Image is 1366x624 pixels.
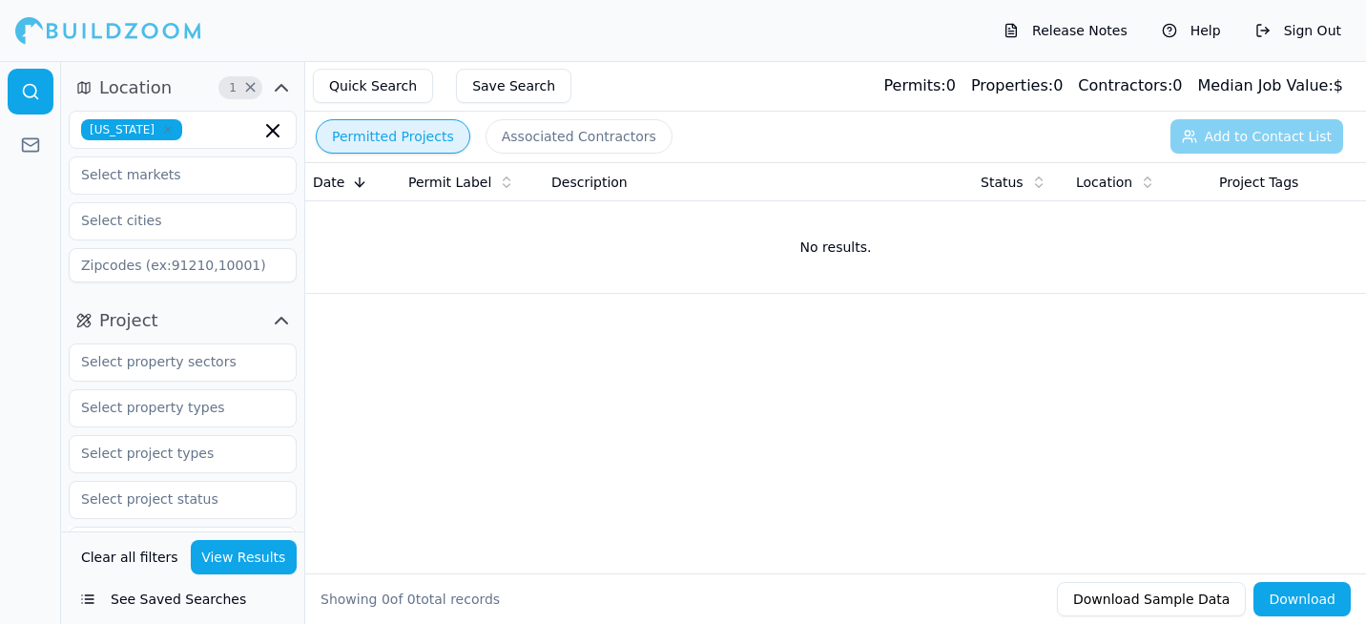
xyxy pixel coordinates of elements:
button: Download Sample Data [1057,582,1246,616]
button: Clear all filters [76,540,183,574]
input: Select property sectors [70,344,272,379]
button: Associated Contractors [486,119,673,154]
div: $ [1197,74,1343,97]
input: Select project status [70,482,272,516]
span: Description [551,173,628,192]
button: Sign Out [1246,15,1351,46]
span: 1 [223,78,242,97]
button: Download [1253,582,1351,616]
span: 0 [382,592,390,607]
input: Select cities [70,203,272,238]
button: Quick Search [313,69,433,103]
button: See Saved Searches [69,582,297,616]
span: 0 [407,592,416,607]
button: Permitted Projects [316,119,470,154]
span: Contractors: [1078,76,1172,94]
span: Status [981,173,1024,192]
span: Clear Location filters [243,83,258,93]
button: Release Notes [994,15,1137,46]
input: Select property types [70,390,272,425]
span: [US_STATE] [81,119,182,140]
button: Location1Clear Location filters [69,73,297,103]
button: Help [1152,15,1231,46]
button: Project [69,305,297,336]
div: 0 [971,74,1063,97]
input: Select project types [70,436,272,470]
div: 0 [883,74,955,97]
input: Zipcodes (ex:91210,10001) [69,248,297,282]
span: Location [99,74,172,101]
span: Median Job Value: [1197,76,1333,94]
button: View Results [191,540,298,574]
div: 0 [1078,74,1182,97]
span: Properties: [971,76,1053,94]
td: No results. [305,201,1366,293]
span: Date [313,173,344,192]
button: Save Search [456,69,571,103]
div: Showing of total records [321,590,500,609]
span: Permit Label [408,173,491,192]
span: Location [1076,173,1132,192]
input: Select markets [70,157,272,192]
span: Project [99,307,158,334]
span: Permits: [883,76,945,94]
span: Project Tags [1219,173,1298,192]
